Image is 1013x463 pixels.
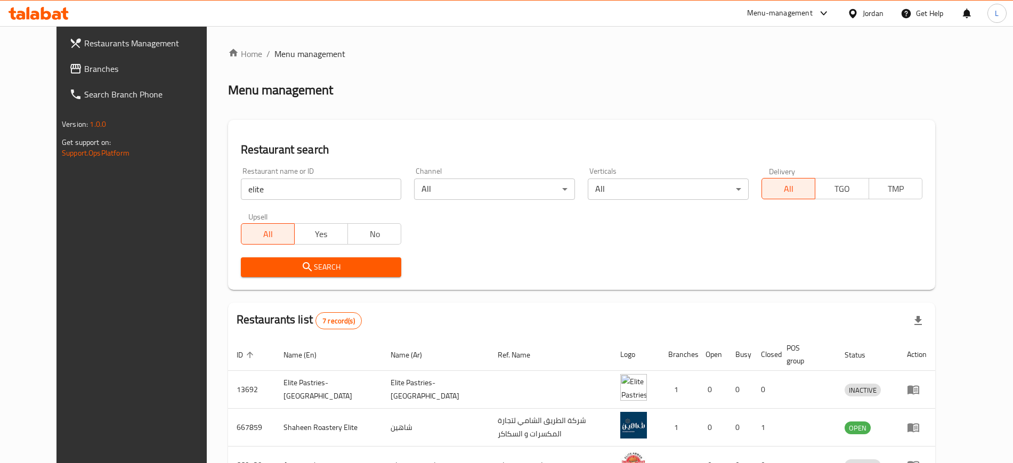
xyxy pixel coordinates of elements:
div: Menu-management [747,7,813,20]
span: All [246,226,290,242]
span: INACTIVE [845,384,881,396]
td: شاهين [382,409,489,446]
td: 1 [660,409,697,446]
div: All [414,178,575,200]
h2: Menu management [228,82,333,99]
span: 7 record(s) [316,316,361,326]
div: Jordan [863,7,884,19]
div: Menu [907,383,927,396]
td: 0 [697,371,727,409]
a: Branches [61,56,225,82]
span: Search [249,261,393,274]
span: Search Branch Phone [84,88,217,101]
td: 667859 [228,409,275,446]
h2: Restaurant search [241,142,922,158]
div: Menu [907,421,927,434]
a: Support.OpsPlatform [62,146,129,160]
a: Restaurants Management [61,30,225,56]
button: Search [241,257,402,277]
th: Busy [727,338,752,371]
span: TGO [820,181,864,197]
span: Yes [299,226,344,242]
button: No [347,223,401,245]
span: Get support on: [62,135,111,149]
td: 1 [660,371,697,409]
div: Total records count [315,312,362,329]
span: L [995,7,999,19]
th: Closed [752,338,778,371]
td: 1 [752,409,778,446]
h2: Restaurants list [237,312,362,329]
div: Export file [905,308,931,334]
button: Yes [294,223,348,245]
button: All [761,178,815,199]
span: Restaurants Management [84,37,217,50]
span: All [766,181,811,197]
button: All [241,223,295,245]
span: Name (En) [283,348,330,361]
a: Home [228,47,262,60]
th: Logo [612,338,660,371]
span: Name (Ar) [391,348,436,361]
td: Elite Pastries- [GEOGRAPHIC_DATA] [275,371,382,409]
td: 0 [727,371,752,409]
th: Open [697,338,727,371]
img: Elite Pastries- Turkish Village [620,374,647,401]
span: Version: [62,117,88,131]
span: OPEN [845,422,871,434]
label: Delivery [769,167,796,175]
span: Branches [84,62,217,75]
td: 0 [752,371,778,409]
label: Upsell [248,213,268,220]
td: شركة الطريق الشامي لتجارة المكسرات و السكاكر [489,409,612,446]
td: 0 [727,409,752,446]
span: Ref. Name [498,348,544,361]
td: 13692 [228,371,275,409]
td: 0 [697,409,727,446]
th: Branches [660,338,697,371]
span: 1.0.0 [90,117,106,131]
span: ID [237,348,257,361]
img: Shaheen Roastery Elite [620,412,647,438]
span: POS group [787,342,823,367]
li: / [266,47,270,60]
div: All [588,178,749,200]
th: Action [898,338,935,371]
span: No [352,226,397,242]
span: Menu management [274,47,345,60]
td: Elite Pastries- [GEOGRAPHIC_DATA] [382,371,489,409]
td: Shaheen Roastery Elite [275,409,382,446]
span: TMP [873,181,918,197]
a: Search Branch Phone [61,82,225,107]
button: TMP [869,178,922,199]
input: Search for restaurant name or ID.. [241,178,402,200]
button: TGO [815,178,869,199]
nav: breadcrumb [228,47,935,60]
span: Status [845,348,879,361]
